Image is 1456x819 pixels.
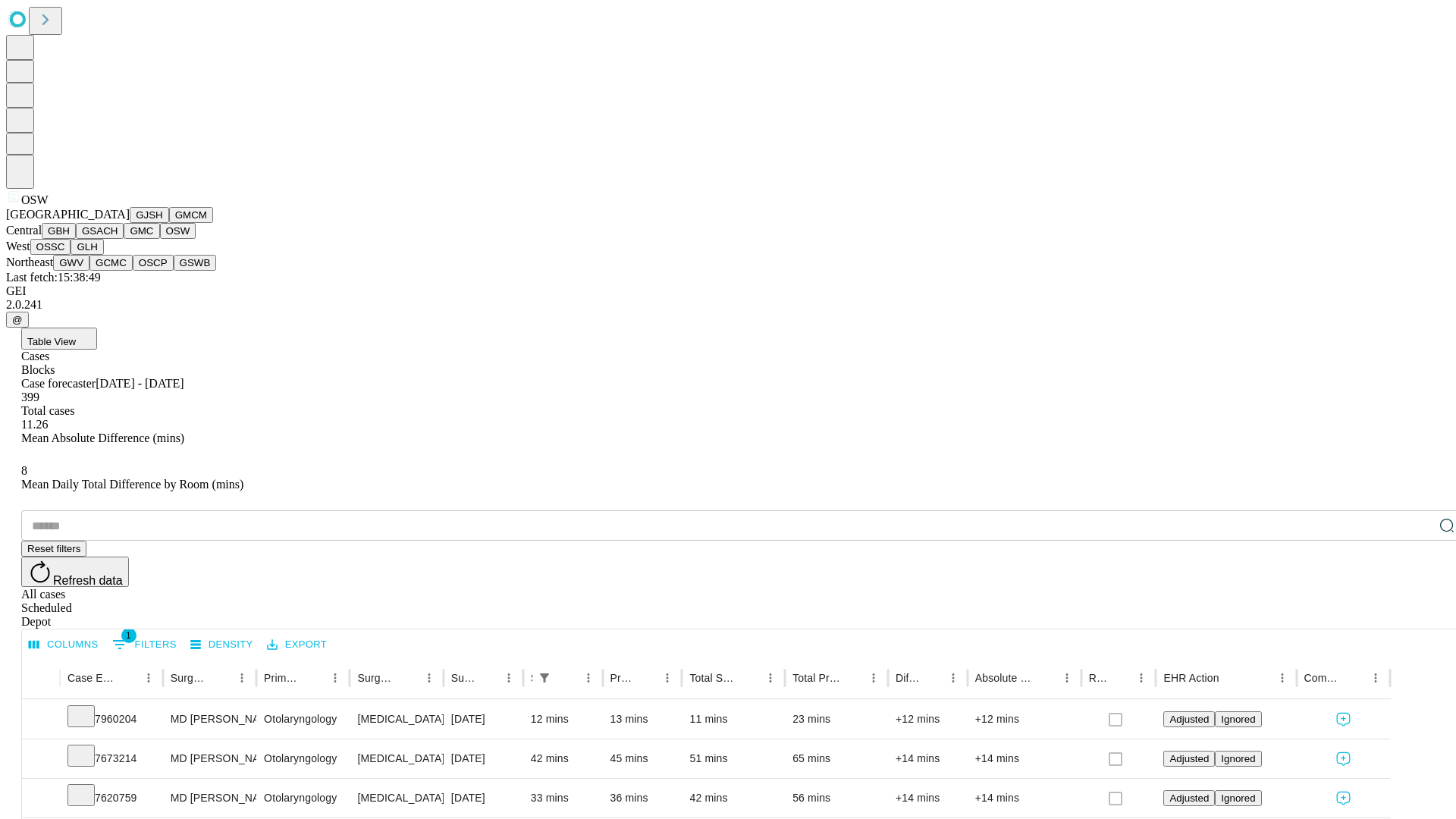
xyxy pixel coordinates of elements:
[1163,672,1219,684] div: EHR Action
[760,667,781,689] button: Menu
[896,739,960,778] div: +14 mins
[30,746,52,773] button: Expand
[689,700,777,739] div: 11 mins
[451,700,516,739] div: [DATE]
[975,779,1074,817] div: +14 mins
[130,207,169,223] button: GJSH
[6,208,130,221] span: [GEOGRAPHIC_DATA]
[689,672,737,684] div: Total Scheduled Duration
[21,377,96,390] span: Case forecaster
[451,779,516,817] div: [DATE]
[357,672,395,684] div: Surgery Name
[325,667,346,689] button: Menu
[1221,714,1255,725] span: Ignored
[1089,672,1109,684] div: Resolved in EHR
[451,739,516,778] div: [DATE]
[357,700,435,739] div: [MEDICAL_DATA] INSERTION TUBE [MEDICAL_DATA]
[531,700,595,739] div: 12 mins
[187,633,257,657] button: Density
[264,739,342,778] div: Otolaryngology
[792,672,840,684] div: Total Predicted Duration
[975,700,1074,739] div: +12 mins
[863,667,884,689] button: Menu
[1163,790,1215,806] button: Adjusted
[1056,667,1078,689] button: Menu
[171,739,249,778] div: MD [PERSON_NAME] [PERSON_NAME]
[67,672,115,684] div: Case Epic Id
[896,700,960,739] div: +12 mins
[21,193,49,206] span: OSW
[419,667,440,689] button: Menu
[303,667,325,689] button: Sort
[1169,714,1209,725] span: Adjusted
[6,240,30,253] span: West
[21,431,184,444] span: Mean Absolute Difference (mins)
[397,667,419,689] button: Sort
[6,298,1450,312] div: 2.0.241
[1344,667,1365,689] button: Sort
[169,207,213,223] button: GMCM
[67,779,155,817] div: 7620759
[1131,667,1152,689] button: Menu
[30,786,52,812] button: Expand
[739,667,760,689] button: Sort
[27,543,80,554] span: Reset filters
[792,700,880,739] div: 23 mins
[89,255,133,271] button: GCMC
[896,779,960,817] div: +14 mins
[264,779,342,817] div: Otolaryngology
[531,672,532,684] div: Scheduled In Room Duration
[6,256,53,268] span: Northeast
[117,667,138,689] button: Sort
[1304,672,1342,684] div: Comments
[264,700,342,739] div: Otolaryngology
[1365,667,1386,689] button: Menu
[842,667,863,689] button: Sort
[21,418,48,431] span: 11.26
[689,779,777,817] div: 42 mins
[975,739,1074,778] div: +14 mins
[657,667,678,689] button: Menu
[42,223,76,239] button: GBH
[108,632,180,657] button: Show filters
[689,739,777,778] div: 51 mins
[30,239,71,255] button: OSSC
[96,377,184,390] span: [DATE] - [DATE]
[943,667,964,689] button: Menu
[53,574,123,587] span: Refresh data
[21,404,74,417] span: Total cases
[610,779,675,817] div: 36 mins
[174,255,217,271] button: GSWB
[171,672,209,684] div: Surgeon Name
[578,667,599,689] button: Menu
[263,633,331,657] button: Export
[635,667,657,689] button: Sort
[451,672,475,684] div: Surgery Date
[1215,711,1261,727] button: Ignored
[264,672,302,684] div: Primary Service
[160,223,196,239] button: OSW
[1221,753,1255,764] span: Ignored
[171,700,249,739] div: MD [PERSON_NAME] [PERSON_NAME]
[21,557,129,587] button: Refresh data
[27,336,76,347] span: Table View
[498,667,519,689] button: Menu
[21,328,97,350] button: Table View
[1215,790,1261,806] button: Ignored
[1221,667,1242,689] button: Sort
[6,224,42,237] span: Central
[21,391,39,403] span: 399
[975,672,1034,684] div: Absolute Difference
[171,779,249,817] div: MD [PERSON_NAME] [PERSON_NAME]
[53,255,89,271] button: GWV
[1221,792,1255,804] span: Ignored
[531,739,595,778] div: 42 mins
[30,707,52,733] button: Expand
[6,312,29,328] button: @
[357,739,435,778] div: [MEDICAL_DATA] UNDER AGE [DEMOGRAPHIC_DATA]
[792,739,880,778] div: 65 mins
[610,672,635,684] div: Predicted In Room Duration
[6,271,101,284] span: Last fetch: 15:38:49
[21,464,27,477] span: 8
[76,223,124,239] button: GSACH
